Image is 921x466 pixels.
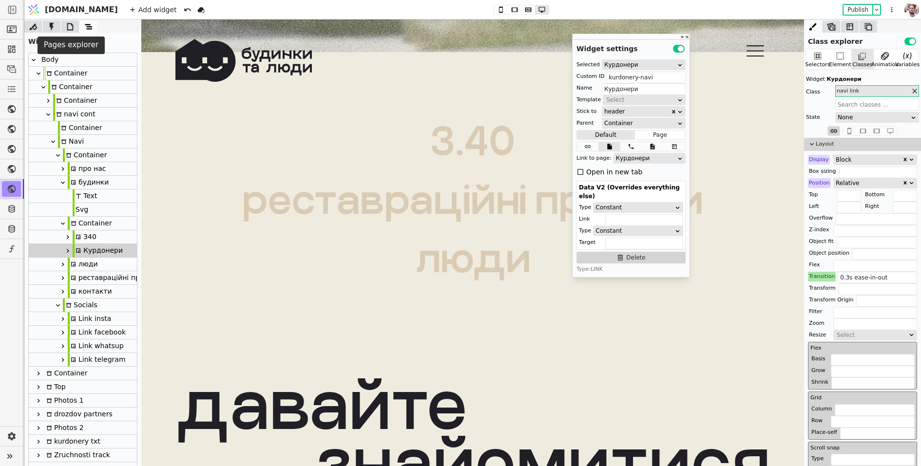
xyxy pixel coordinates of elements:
[604,118,677,128] div: Container
[810,416,824,426] div: Row
[579,214,590,224] div: Link
[864,190,885,200] div: Bottom
[579,183,683,201] div: Data V2 (Overrides everything else)
[29,353,137,367] div: Link telegram
[806,112,820,122] div: State
[29,230,137,244] div: З40
[289,101,373,140] div: З.40
[577,130,635,140] button: Default
[73,244,123,257] div: Курдонери
[586,165,642,179] div: Open in new tab
[864,202,880,211] div: Right
[836,155,902,165] div: Block
[29,217,137,230] div: Container
[29,312,137,326] div: Link insta
[29,421,137,435] div: Photos 2
[29,298,137,312] div: Socials
[68,326,126,339] div: Link facebook
[904,1,919,19] img: 1611404642663-DSC_1169-po-%D1%81cropped.jpg
[73,203,88,216] div: Svg
[68,285,112,298] div: контакти
[43,67,87,80] div: Container
[825,76,862,82] span: Курдонери
[34,354,629,411] p: давайте
[808,272,836,281] div: Transition
[808,167,837,176] div: Box sizing
[595,226,674,236] div: Constant
[808,283,837,293] div: Transform
[844,5,872,15] button: Publish
[68,176,109,189] div: будинки
[810,377,829,387] div: Shrink
[808,307,823,317] div: Filter
[604,60,677,70] div: Курдонери
[29,271,137,285] div: реставраційні проєкти
[808,155,830,165] div: Display
[73,189,97,203] div: Text
[808,295,854,305] div: Transform Origin
[895,61,920,69] div: Variables
[816,140,917,149] span: Layout
[68,353,126,366] div: Link telegram
[808,213,834,223] div: Overflow
[810,454,825,464] div: Type
[29,285,137,298] div: контакти
[68,258,98,271] div: люди
[829,61,851,69] div: Element
[808,260,821,270] div: Flex
[45,4,118,16] span: [DOMAIN_NAME]
[579,226,591,236] div: Type
[635,130,685,140] button: Page
[576,95,601,105] div: Template
[24,33,141,47] div: Widgets Explorer
[63,149,107,162] div: Container
[53,108,96,121] div: navi cont
[29,394,137,408] div: Photos 1
[29,67,137,80] div: Container
[68,271,160,284] div: реставраційні проєкти
[29,408,137,421] div: drozdov partners
[852,61,872,69] div: Classes
[29,53,137,67] div: Body
[279,91,383,149] a: З.40
[810,344,915,353] h4: Flex
[73,230,96,243] div: З40
[806,76,825,82] span: Widget
[29,121,137,135] div: Container
[63,298,97,312] div: Socials
[26,0,41,19] img: Logo
[29,176,137,189] div: будинки
[835,85,919,97] div: navi link
[58,135,84,148] div: Navi
[810,444,915,452] h4: Scroll snap
[576,107,596,116] div: Stick to
[29,189,137,203] div: Text
[871,61,899,69] div: Animation
[29,258,137,271] div: люди
[53,94,97,107] div: Container
[274,218,389,257] div: люди
[576,153,612,163] div: Link to page:
[29,135,137,149] div: Navi
[24,0,123,19] a: [DOMAIN_NAME]
[48,80,92,93] div: Container
[576,265,686,273] div: Type: LINK
[810,394,915,402] h4: Grid
[91,149,572,208] a: реставраційні проєкти
[127,4,180,16] div: Add widget
[68,162,106,175] div: про нас
[808,330,827,340] div: Resize
[804,33,921,47] div: Class explorer
[579,238,595,247] div: Target
[29,367,137,380] div: Container
[576,72,604,81] div: Custom ID
[808,178,831,188] div: Position
[808,225,830,235] div: Z-index
[808,318,825,328] div: Zoom
[43,380,66,393] div: Top
[808,237,835,246] div: Object fit
[576,118,594,128] div: Parent
[68,339,124,353] div: Link whatsup
[835,99,919,111] input: Search classes ...
[808,202,820,211] div: Left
